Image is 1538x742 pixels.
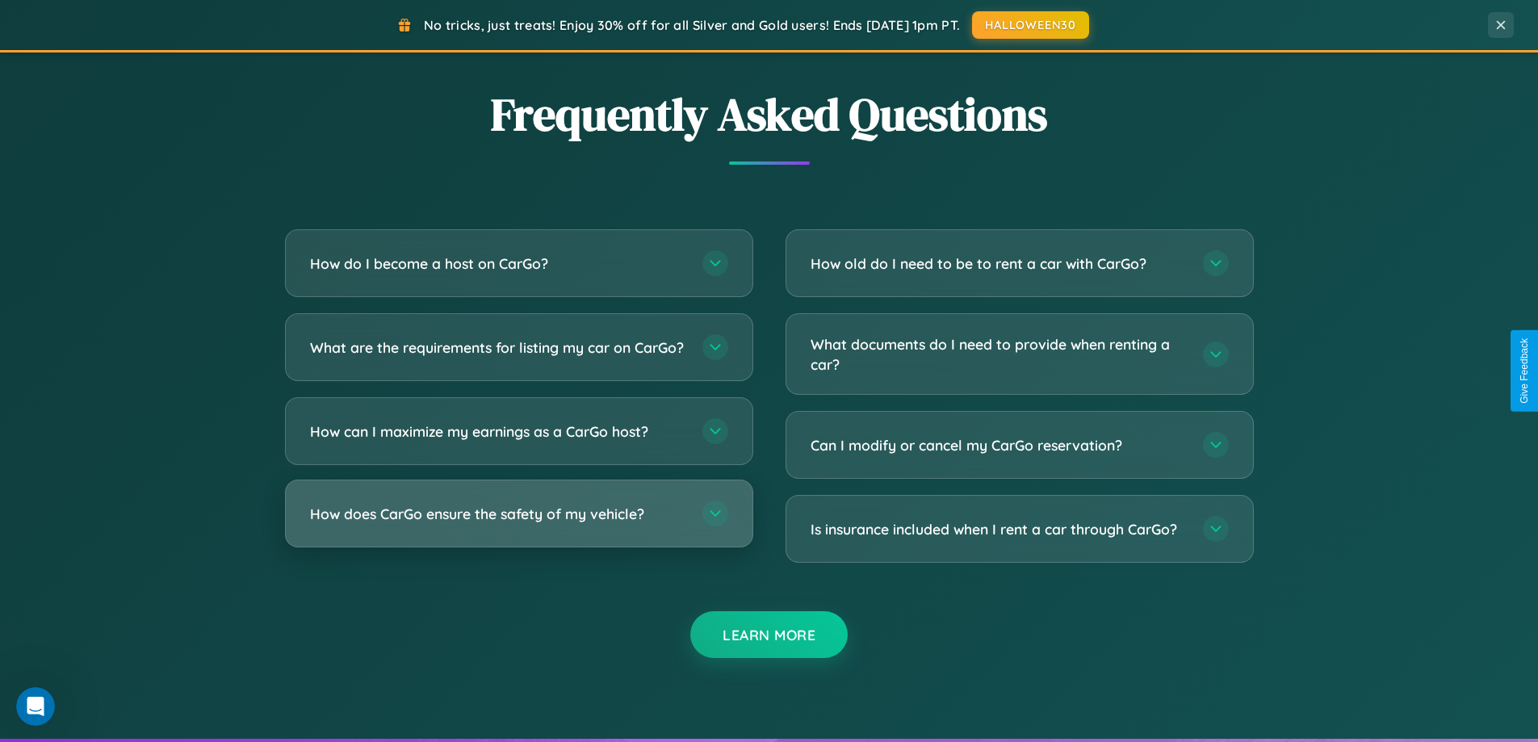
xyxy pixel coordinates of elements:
button: HALLOWEEN30 [972,11,1089,39]
button: Learn More [690,611,848,658]
iframe: Intercom live chat [16,687,55,726]
div: Give Feedback [1519,338,1530,404]
h3: What are the requirements for listing my car on CarGo? [310,337,686,358]
h2: Frequently Asked Questions [285,83,1254,145]
h3: What documents do I need to provide when renting a car? [811,334,1187,374]
h3: How do I become a host on CarGo? [310,254,686,274]
span: No tricks, just treats! Enjoy 30% off for all Silver and Gold users! Ends [DATE] 1pm PT. [424,17,960,33]
h3: How does CarGo ensure the safety of my vehicle? [310,504,686,524]
h3: Can I modify or cancel my CarGo reservation? [811,435,1187,455]
h3: How old do I need to be to rent a car with CarGo? [811,254,1187,274]
h3: Is insurance included when I rent a car through CarGo? [811,519,1187,539]
h3: How can I maximize my earnings as a CarGo host? [310,421,686,442]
